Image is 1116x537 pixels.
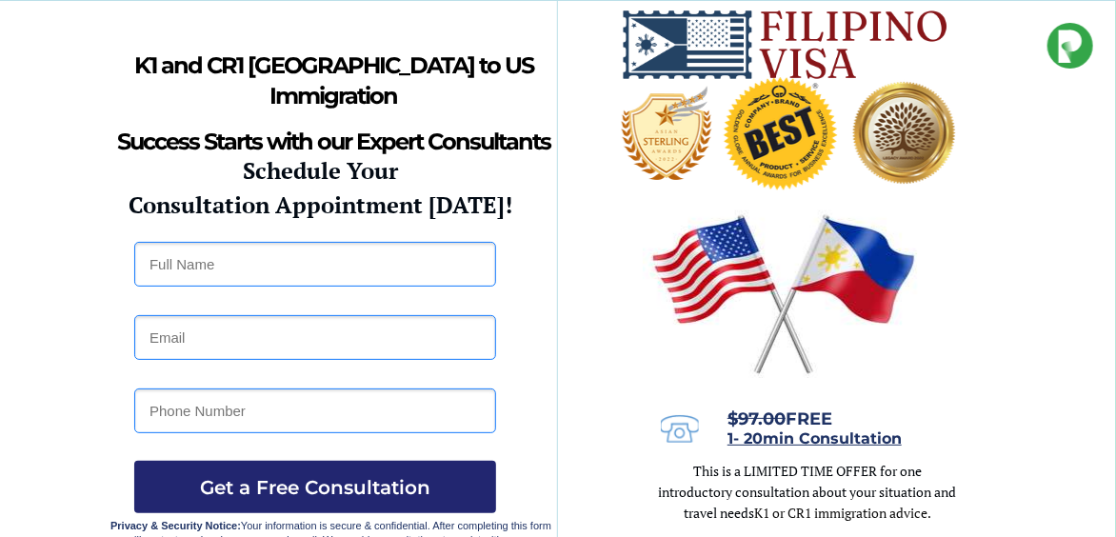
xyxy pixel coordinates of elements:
[129,189,512,220] strong: Consultation Appointment [DATE]!
[727,429,902,447] span: 1- 20min Consultation
[659,462,957,522] span: This is a LIMITED TIME OFFER for one introductory consultation about your situation and travel needs
[110,520,241,531] strong: Privacy & Security Notice:
[727,408,786,429] s: $97.00
[134,51,533,109] strong: K1 and CR1 [GEOGRAPHIC_DATA] to US Immigration
[134,315,496,360] input: Email
[134,242,496,287] input: Full Name
[243,155,398,186] strong: Schedule Your
[727,408,832,429] span: FREE
[727,431,902,447] a: 1- 20min Consultation
[134,388,496,433] input: Phone Number
[134,461,496,513] button: Get a Free Consultation
[754,504,931,522] span: K1 or CR1 immigration advice.
[117,128,550,155] strong: Success Starts with our Expert Consultants
[134,476,496,499] span: Get a Free Consultation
